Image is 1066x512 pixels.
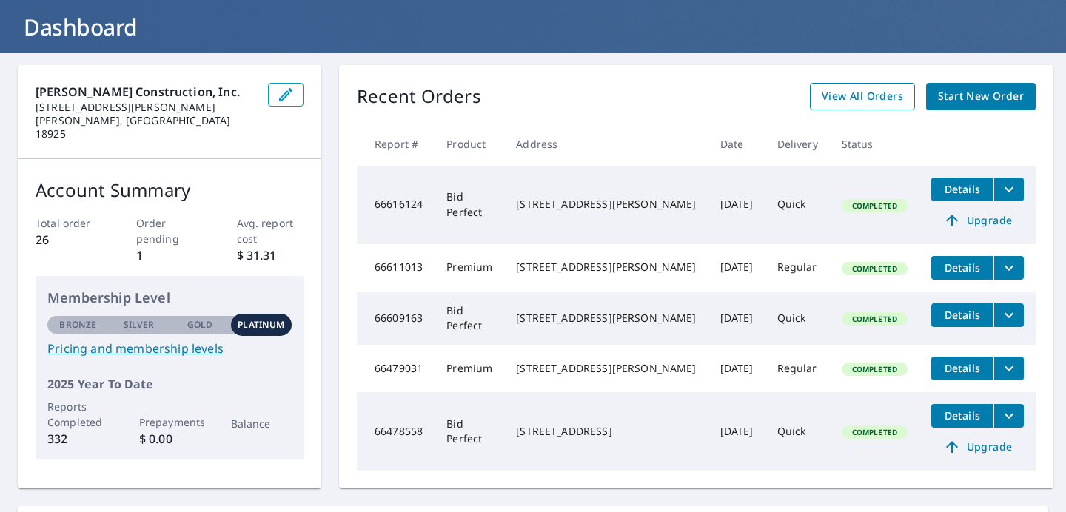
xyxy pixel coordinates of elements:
td: Bid Perfect [435,392,504,471]
p: [STREET_ADDRESS][PERSON_NAME] [36,101,256,114]
p: Balance [231,416,292,431]
p: Order pending [136,215,204,246]
td: [DATE] [708,292,765,345]
p: Silver [124,318,155,331]
span: Details [940,308,985,322]
td: [DATE] [708,244,765,292]
p: Bronze [59,318,96,331]
td: 66479031 [357,345,435,392]
td: Quick [765,166,830,244]
td: 66478558 [357,392,435,471]
p: 2025 Year To Date [47,375,292,393]
span: Upgrade [940,438,1015,456]
button: detailsBtn-66611013 [931,256,993,280]
p: 332 [47,430,109,448]
p: Recent Orders [357,83,481,110]
button: filesDropdownBtn-66609163 [993,303,1024,327]
p: Account Summary [36,177,304,203]
button: detailsBtn-66616124 [931,178,993,201]
span: Details [940,361,985,375]
div: [STREET_ADDRESS][PERSON_NAME] [516,311,696,326]
h1: Dashboard [18,12,1048,42]
button: filesDropdownBtn-66616124 [993,178,1024,201]
td: Bid Perfect [435,292,504,345]
p: [PERSON_NAME] Construction, Inc. [36,83,256,101]
span: View All Orders [822,87,903,106]
div: [STREET_ADDRESS][PERSON_NAME] [516,260,696,274]
td: [DATE] [708,345,765,392]
p: 1 [136,246,204,264]
td: Bid Perfect [435,166,504,244]
button: detailsBtn-66478558 [931,404,993,428]
p: 26 [36,231,103,249]
p: Platinum [238,318,284,331]
div: [STREET_ADDRESS] [516,424,696,439]
th: Status [830,122,919,166]
button: detailsBtn-66479031 [931,357,993,380]
td: [DATE] [708,166,765,244]
a: Upgrade [931,435,1024,459]
td: 66609163 [357,292,435,345]
button: filesDropdownBtn-66479031 [993,357,1024,380]
td: Premium [435,345,504,392]
button: detailsBtn-66609163 [931,303,993,327]
td: 66611013 [357,244,435,292]
p: Total order [36,215,103,231]
td: Premium [435,244,504,292]
p: $ 0.00 [139,430,201,448]
td: Regular [765,345,830,392]
span: Start New Order [938,87,1024,106]
p: [PERSON_NAME], [GEOGRAPHIC_DATA] 18925 [36,114,256,141]
button: filesDropdownBtn-66478558 [993,404,1024,428]
span: Details [940,408,985,422]
p: Membership Level [47,288,292,308]
p: Avg. report cost [237,215,304,246]
span: Completed [843,364,906,374]
th: Report # [357,122,435,166]
p: Reports Completed [47,399,109,430]
a: View All Orders [810,83,915,110]
span: Completed [843,263,906,274]
th: Date [708,122,765,166]
span: Completed [843,427,906,437]
td: [DATE] [708,392,765,471]
button: filesDropdownBtn-66611013 [993,256,1024,280]
p: $ 31.31 [237,246,304,264]
a: Start New Order [926,83,1036,110]
td: 66616124 [357,166,435,244]
td: Regular [765,244,830,292]
td: Quick [765,292,830,345]
span: Details [940,182,985,196]
p: Prepayments [139,414,201,430]
span: Completed [843,201,906,211]
a: Upgrade [931,209,1024,232]
th: Address [504,122,708,166]
th: Product [435,122,504,166]
div: [STREET_ADDRESS][PERSON_NAME] [516,197,696,212]
a: Pricing and membership levels [47,340,292,357]
span: Details [940,260,985,274]
p: Gold [187,318,212,331]
th: Delivery [765,122,830,166]
span: Completed [843,314,906,324]
span: Upgrade [940,212,1015,229]
div: [STREET_ADDRESS][PERSON_NAME] [516,361,696,376]
td: Quick [765,392,830,471]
